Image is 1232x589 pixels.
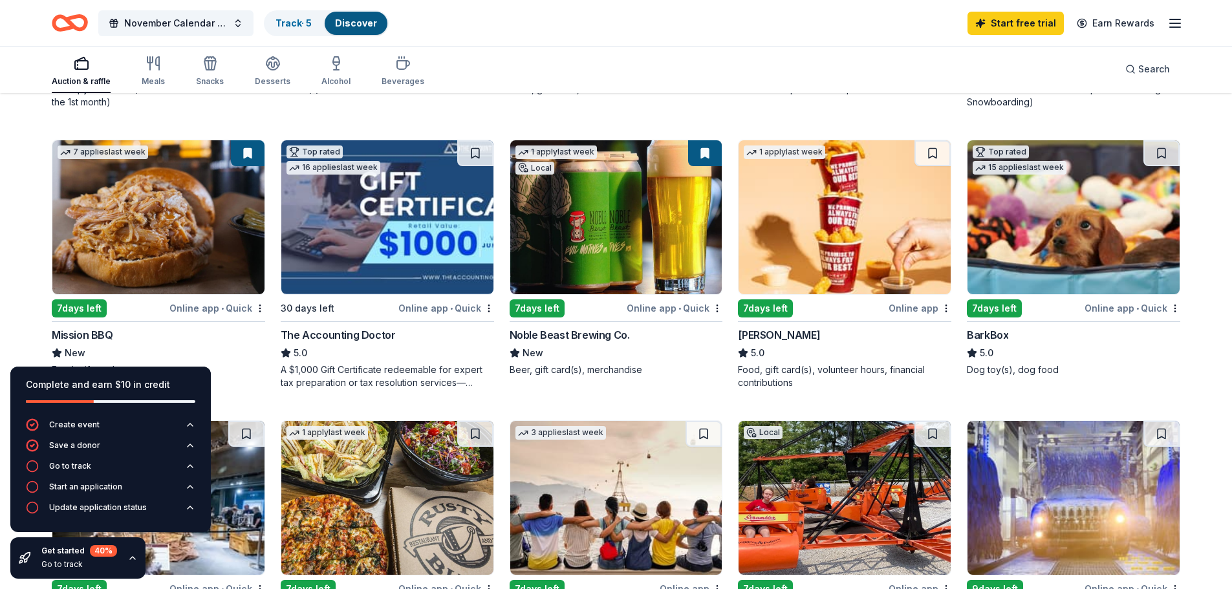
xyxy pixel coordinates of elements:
[744,145,825,159] div: 1 apply last week
[1115,56,1180,82] button: Search
[52,76,111,87] div: Auction & raffle
[41,559,117,570] div: Go to track
[49,461,91,471] div: Go to track
[196,50,224,93] button: Snacks
[26,418,195,439] button: Create event
[678,303,681,314] span: •
[169,300,265,316] div: Online app Quick
[41,545,117,557] div: Get started
[510,421,722,575] img: Image for Let's Roam
[1069,12,1162,35] a: Earn Rewards
[751,345,764,361] span: 5.0
[142,50,165,93] button: Meals
[1138,61,1170,77] span: Search
[276,17,312,28] a: Track· 5
[49,482,122,492] div: Start an application
[221,303,224,314] span: •
[973,161,1066,175] div: 15 applies last week
[967,363,1180,376] div: Dog toy(s), dog food
[973,145,1029,158] div: Top rated
[321,50,351,93] button: Alcohol
[738,327,820,343] div: [PERSON_NAME]
[281,363,494,389] div: A $1,000 Gift Certificate redeemable for expert tax preparation or tax resolution services—recipi...
[967,83,1180,109] div: Voucher for a Snow Trails Experience (Skiing or Snowboarding)
[523,345,543,361] span: New
[58,145,148,159] div: 7 applies last week
[286,145,343,158] div: Top rated
[967,299,1022,317] div: 7 days left
[52,140,265,376] a: Image for Mission BBQ7 applieslast week7days leftOnline app•QuickMission BBQNewFood, gift cards
[286,161,380,175] div: 16 applies last week
[281,327,396,343] div: The Accounting Doctor
[264,10,389,36] button: Track· 5Discover
[398,300,494,316] div: Online app Quick
[967,140,1180,376] a: Image for BarkBoxTop rated15 applieslast week7days leftOnline app•QuickBarkBox5.0Dog toy(s), dog ...
[294,345,307,361] span: 5.0
[967,421,1180,575] img: Image for Waterway Carwash
[744,426,783,439] div: Local
[52,140,265,294] img: Image for Mission BBQ
[510,363,723,376] div: Beer, gift card(s), merchandise
[124,16,228,31] span: November Calendar Fundraiser
[382,76,424,87] div: Beverages
[26,480,195,501] button: Start an application
[335,17,377,28] a: Discover
[1136,303,1139,314] span: •
[738,140,951,389] a: Image for Sheetz1 applylast week7days leftOnline app[PERSON_NAME]5.0Food, gift card(s), volunteer...
[515,145,597,159] div: 1 apply last week
[1085,300,1180,316] div: Online app Quick
[889,300,951,316] div: Online app
[321,76,351,87] div: Alcohol
[738,363,951,389] div: Food, gift card(s), volunteer hours, financial contributions
[382,50,424,93] button: Beverages
[510,140,722,294] img: Image for Noble Beast Brewing Co.
[52,83,265,109] div: Therapy vouchers (either 1-week free or 50% off the 1st month)
[98,10,254,36] button: November Calendar Fundraiser
[255,50,290,93] button: Desserts
[90,545,117,557] div: 40 %
[627,300,722,316] div: Online app Quick
[510,327,630,343] div: Noble Beast Brewing Co.
[49,440,100,451] div: Save a donor
[739,140,951,294] img: Image for Sheetz
[196,76,224,87] div: Snacks
[286,426,368,440] div: 1 apply last week
[49,420,100,430] div: Create event
[515,426,606,440] div: 3 applies last week
[26,460,195,480] button: Go to track
[26,501,195,522] button: Update application status
[967,327,1008,343] div: BarkBox
[967,12,1064,35] a: Start free trial
[281,140,494,389] a: Image for The Accounting DoctorTop rated16 applieslast week30 days leftOnline app•QuickThe Accoun...
[255,76,290,87] div: Desserts
[26,377,195,392] div: Complete and earn $10 in credit
[510,140,723,376] a: Image for Noble Beast Brewing Co.1 applylast weekLocal7days leftOnline app•QuickNoble Beast Brewi...
[739,421,951,575] img: Image for Sluggers & Putters
[65,345,85,361] span: New
[52,8,88,38] a: Home
[142,76,165,87] div: Meals
[52,327,113,343] div: Mission BBQ
[738,299,793,317] div: 7 days left
[510,299,565,317] div: 7 days left
[26,439,195,460] button: Save a donor
[49,502,147,513] div: Update application status
[515,162,554,175] div: Local
[52,299,107,317] div: 7 days left
[281,421,493,575] img: Image for Rusty Bucket
[52,50,111,93] button: Auction & raffle
[450,303,453,314] span: •
[980,345,993,361] span: 5.0
[281,301,334,316] div: 30 days left
[281,140,493,294] img: Image for The Accounting Doctor
[967,140,1180,294] img: Image for BarkBox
